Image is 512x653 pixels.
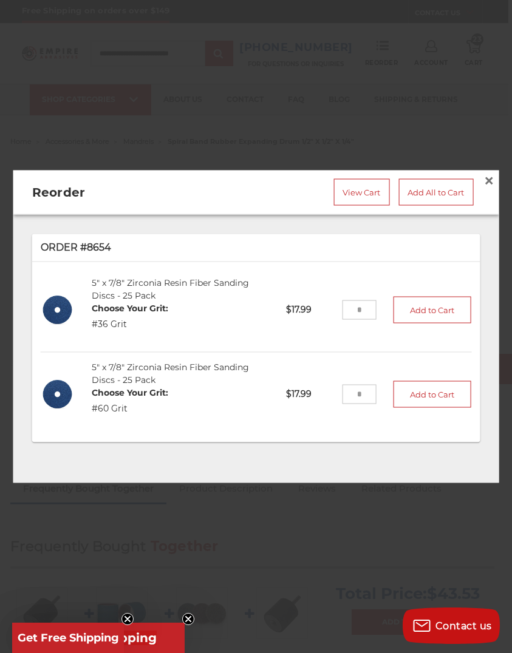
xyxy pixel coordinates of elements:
[182,613,194,625] button: Close teaser
[333,179,389,206] a: View Cart
[398,179,473,206] a: Add All to Cart
[278,295,342,325] p: $17.99
[41,377,75,411] img: 5
[41,240,472,255] p: Order #8654
[92,318,168,331] dd: #36 Grit
[278,379,342,409] p: $17.99
[18,631,119,645] span: Get Free Shipping
[394,297,471,323] button: Add to Cart
[483,169,494,192] span: ×
[41,293,75,327] img: 5
[92,302,168,315] dt: Choose Your Grit:
[92,387,168,399] dt: Choose Your Grit:
[92,362,249,385] a: 5" x 7/8" Zirconia Resin Fiber Sanding Discs - 25 Pack
[394,381,471,407] button: Add to Cart
[12,623,124,653] div: Get Free ShippingClose teaser
[479,171,499,191] a: Close
[435,620,492,632] span: Contact us
[12,623,185,653] div: Get Free ShippingClose teaser
[32,183,209,201] h2: Reorder
[92,277,249,301] a: 5" x 7/8" Zirconia Resin Fiber Sanding Discs - 25 Pack
[403,607,500,644] button: Contact us
[92,402,168,414] dd: #60 Grit
[121,613,134,625] button: Close teaser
